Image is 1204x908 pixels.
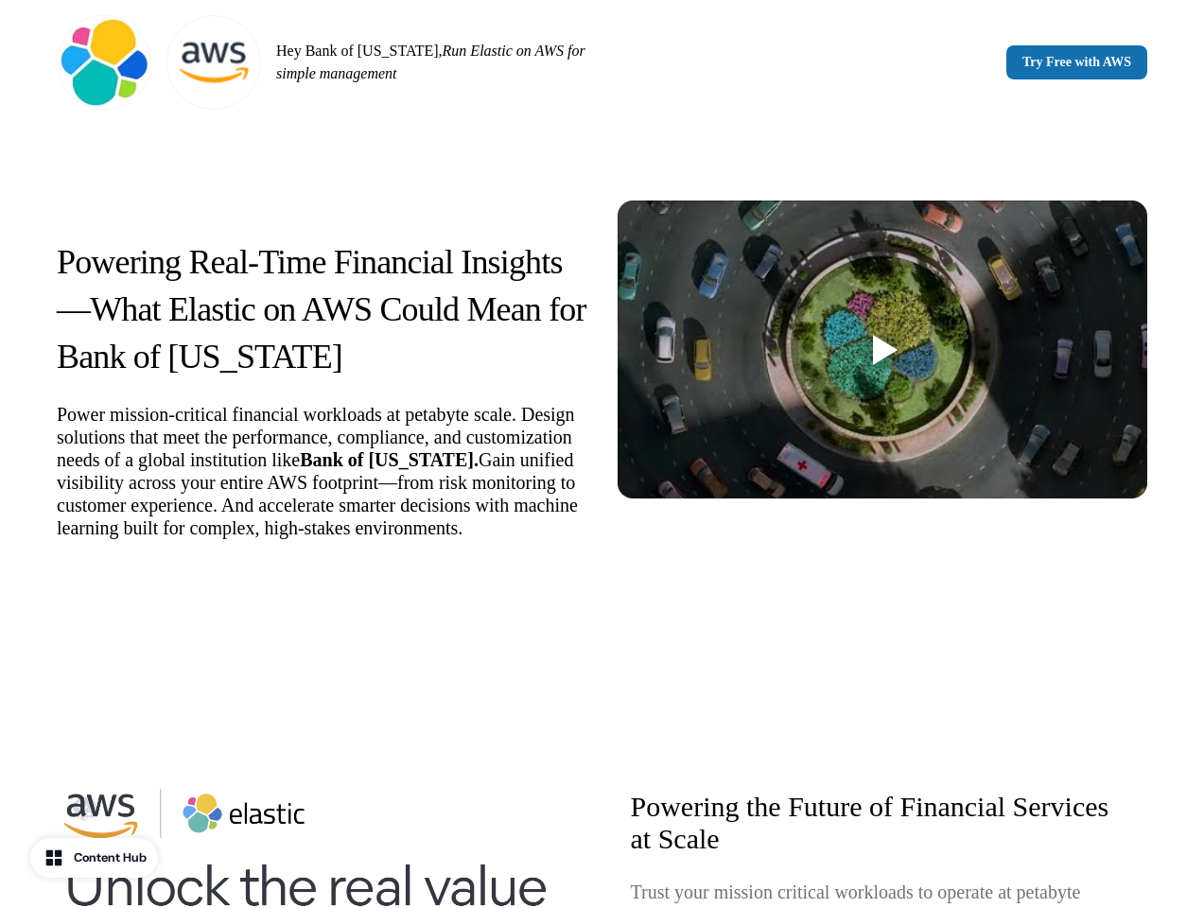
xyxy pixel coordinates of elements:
[57,238,587,380] p: Powering Real-Time Financial Insights—What Elastic on AWS Could Mean for Bank of [US_STATE]
[57,403,587,539] p: Power mission-critical financial workloads at petabyte scale. Design solutions that meet the perf...
[74,848,147,867] div: Content Hub
[276,40,595,85] p: Hey Bank of [US_STATE],
[30,838,158,878] button: Content Hub
[300,449,479,470] strong: Bank of [US_STATE].
[1006,45,1147,79] a: Try Free with AWS
[631,791,1114,855] h2: Powering the Future of Financial Services at Scale
[276,43,585,81] em: Run Elastic on AWS for simple management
